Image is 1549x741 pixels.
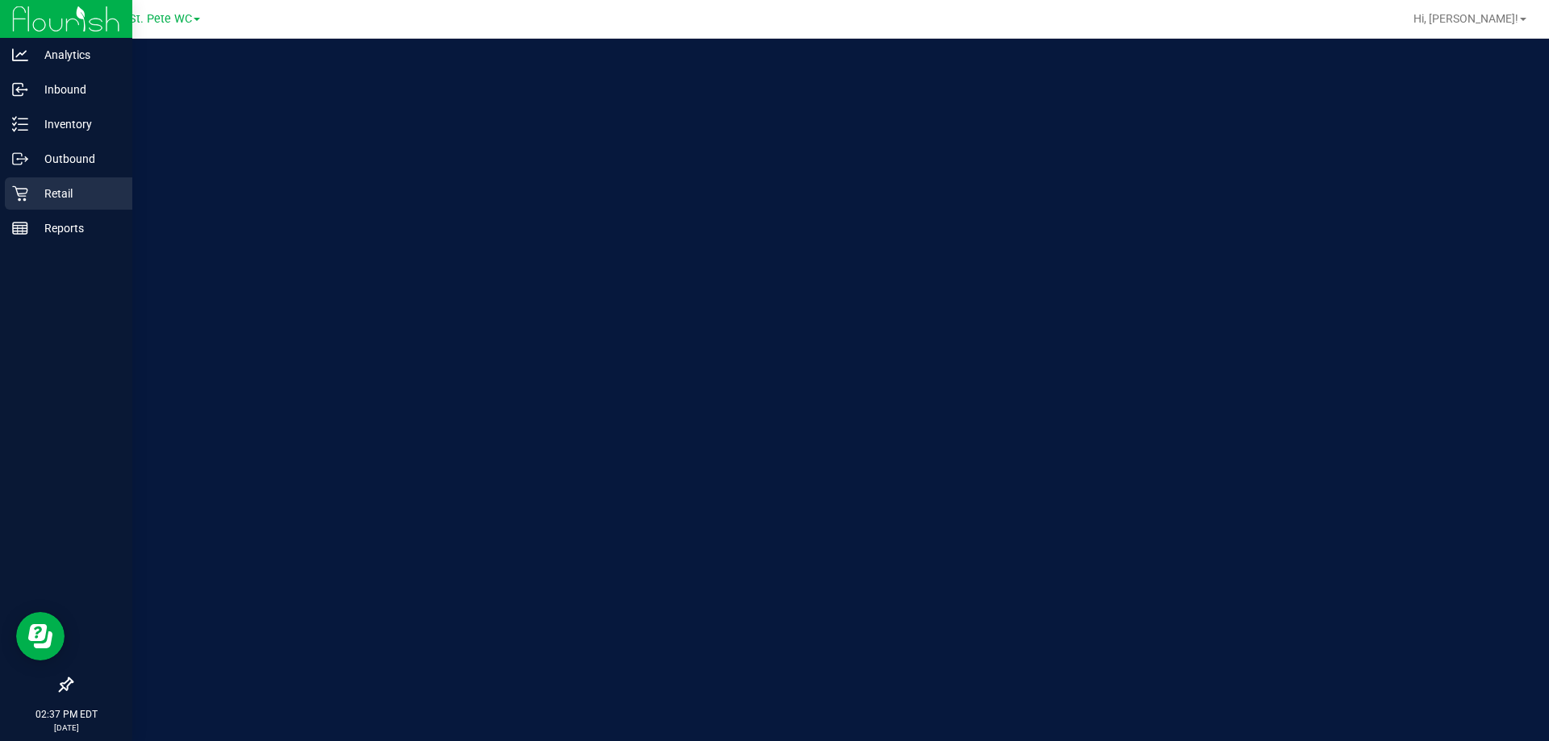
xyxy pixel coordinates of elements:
iframe: Resource center [16,612,65,660]
span: St. Pete WC [129,12,192,26]
p: [DATE] [7,722,125,734]
p: 02:37 PM EDT [7,707,125,722]
p: Reports [28,219,125,238]
inline-svg: Outbound [12,151,28,167]
p: Inbound [28,80,125,99]
p: Outbound [28,149,125,169]
inline-svg: Retail [12,185,28,202]
span: Hi, [PERSON_NAME]! [1413,12,1518,25]
inline-svg: Analytics [12,47,28,63]
inline-svg: Inbound [12,81,28,98]
p: Analytics [28,45,125,65]
inline-svg: Reports [12,220,28,236]
p: Retail [28,184,125,203]
inline-svg: Inventory [12,116,28,132]
p: Inventory [28,114,125,134]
